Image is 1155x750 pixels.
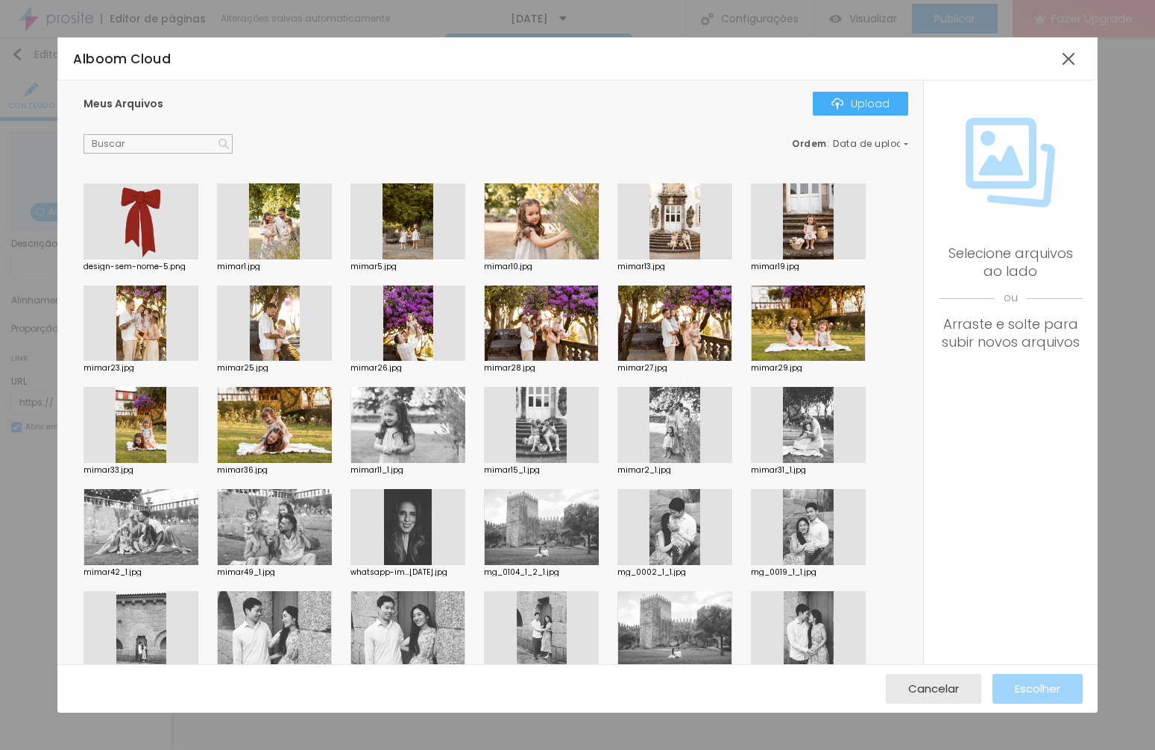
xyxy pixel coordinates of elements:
div: Selecione arquivos ao lado Arraste e solte para subir novos arquivos [939,245,1082,351]
span: Meus Arquivos [84,96,163,111]
button: Cancelar [886,674,981,704]
div: mimar27.jpg [617,365,732,372]
span: Cancelar [908,682,959,695]
div: whatsapp-im...[DATE].jpg [350,569,465,576]
div: mimar36.jpg [217,467,332,474]
div: mg_0104_1_2_1.jpg [484,569,599,576]
span: ou [939,280,1082,315]
div: mimar26.jpg [350,365,465,372]
div: Upload [831,98,890,110]
div: mimar15_1.jpg [484,467,599,474]
div: : [792,139,908,148]
div: mimar10.jpg [484,263,599,271]
input: Buscar [84,134,233,154]
div: mimar28.jpg [484,365,599,372]
div: mimar33.jpg [84,467,198,474]
div: design-sem-nome-5.png [84,263,198,271]
span: Ordem [792,137,827,150]
span: Data de upload [833,139,910,148]
div: mimar11_1.jpg [350,467,465,474]
div: mimar29.jpg [751,365,866,372]
img: Icone [831,98,843,110]
span: Alboom Cloud [73,50,171,68]
div: mimar19.jpg [751,263,866,271]
span: Escolher [1015,682,1060,695]
div: mimar49_1.jpg [217,569,332,576]
div: mimar13.jpg [617,263,732,271]
button: IconeUpload [813,92,908,116]
div: mimar5.jpg [350,263,465,271]
img: Icone [966,118,1055,207]
button: Escolher [992,674,1083,704]
div: mg_0002_1_1.jpg [617,569,732,576]
div: mimar42_1.jpg [84,569,198,576]
div: mimar1.jpg [217,263,332,271]
div: mimar23.jpg [84,365,198,372]
div: mimar31_1.jpg [751,467,866,474]
div: mg_0019_1_1.jpg [751,569,866,576]
div: mimar25.jpg [217,365,332,372]
img: Icone [218,139,229,149]
div: mimar2_1.jpg [617,467,732,474]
